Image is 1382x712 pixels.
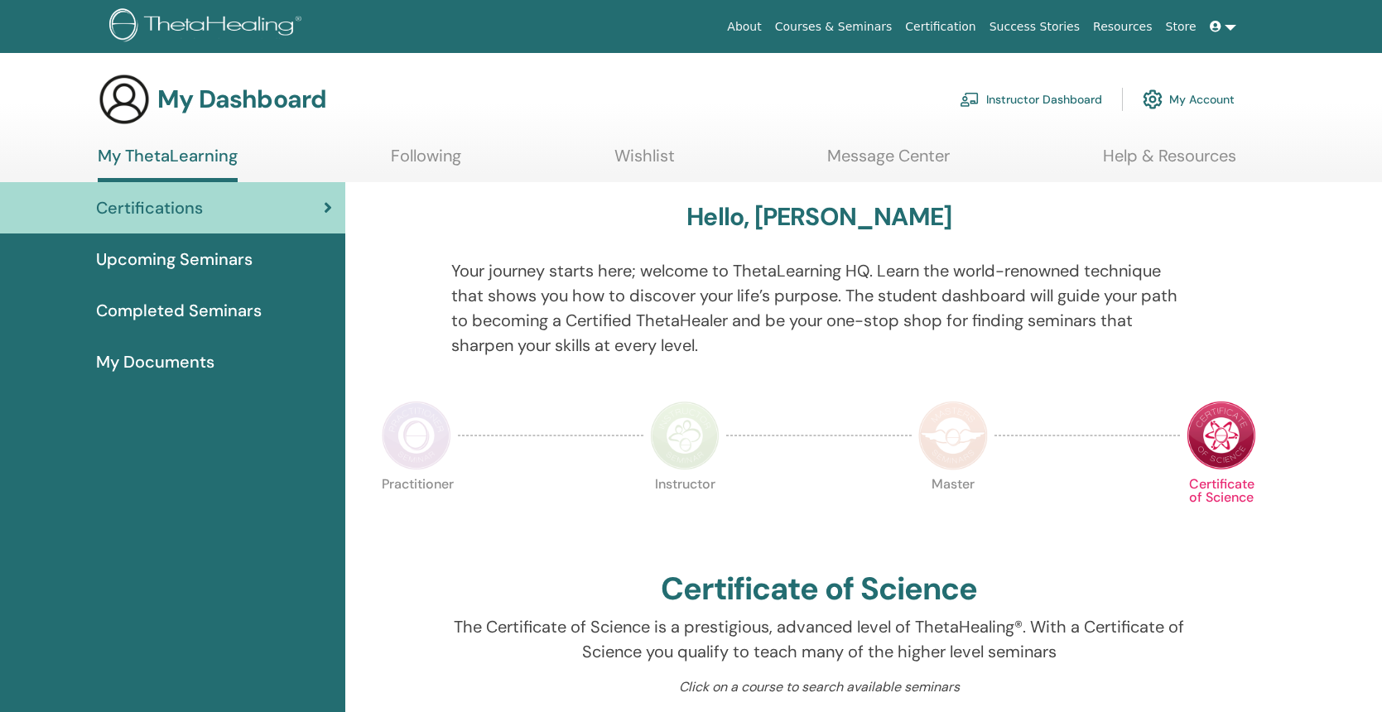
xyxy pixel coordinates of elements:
[1143,85,1163,113] img: cog.svg
[391,146,461,178] a: Following
[98,73,151,126] img: generic-user-icon.jpg
[96,247,253,272] span: Upcoming Seminars
[451,258,1187,358] p: Your journey starts here; welcome to ThetaLearning HQ. Learn the world-renowned technique that sh...
[960,92,980,107] img: chalkboard-teacher.svg
[768,12,899,42] a: Courses & Seminars
[382,401,451,470] img: Practitioner
[983,12,1086,42] a: Success Stories
[614,146,675,178] a: Wishlist
[1159,12,1203,42] a: Store
[451,614,1187,664] p: The Certificate of Science is a prestigious, advanced level of ThetaHealing®. With a Certificate ...
[918,478,988,547] p: Master
[96,349,214,374] span: My Documents
[96,298,262,323] span: Completed Seminars
[898,12,982,42] a: Certification
[1143,81,1235,118] a: My Account
[827,146,950,178] a: Message Center
[918,401,988,470] img: Master
[1103,146,1236,178] a: Help & Resources
[109,8,307,46] img: logo.png
[96,195,203,220] span: Certifications
[1187,478,1256,547] p: Certificate of Science
[960,81,1102,118] a: Instructor Dashboard
[1187,401,1256,470] img: Certificate of Science
[451,677,1187,697] p: Click on a course to search available seminars
[650,401,720,470] img: Instructor
[650,478,720,547] p: Instructor
[98,146,238,182] a: My ThetaLearning
[661,570,977,609] h2: Certificate of Science
[686,202,951,232] h3: Hello, [PERSON_NAME]
[157,84,326,114] h3: My Dashboard
[720,12,768,42] a: About
[382,478,451,547] p: Practitioner
[1086,12,1159,42] a: Resources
